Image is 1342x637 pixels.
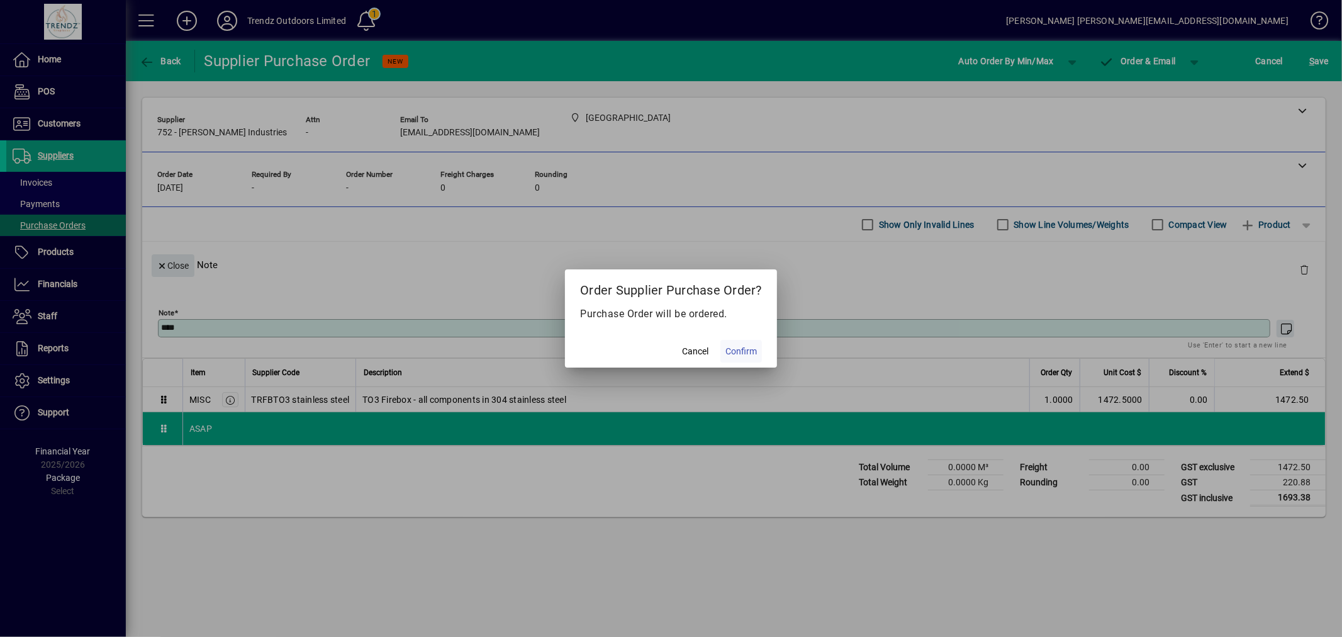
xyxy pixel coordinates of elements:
[720,340,762,363] button: Confirm
[682,345,708,358] span: Cancel
[565,269,777,306] h2: Order Supplier Purchase Order?
[675,340,715,363] button: Cancel
[725,345,757,358] span: Confirm
[580,307,762,322] p: Purchase Order will be ordered.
